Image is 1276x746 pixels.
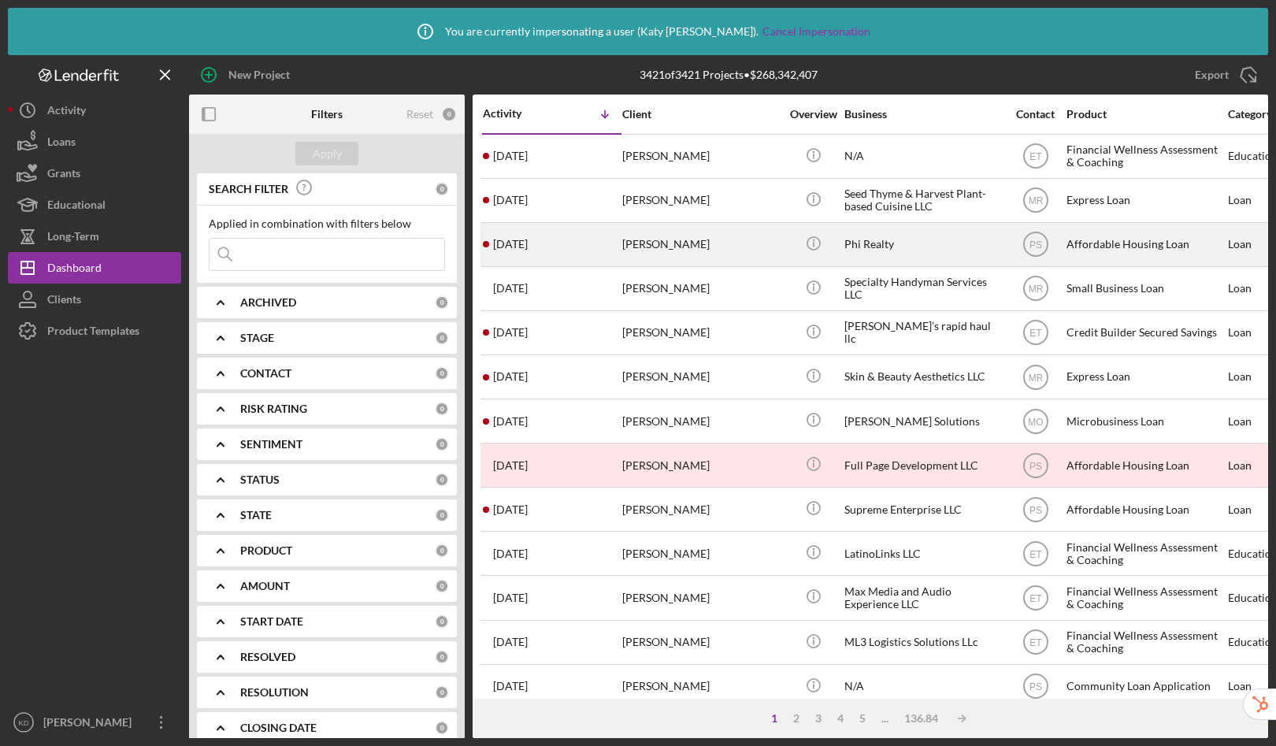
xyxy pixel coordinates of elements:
[1066,135,1224,177] div: Financial Wellness Assessment & Coaching
[622,180,780,221] div: [PERSON_NAME]
[435,437,449,451] div: 0
[47,284,81,319] div: Clients
[435,366,449,380] div: 0
[47,315,139,351] div: Product Templates
[493,636,528,648] time: 2025-08-05 16:35
[1066,268,1224,310] div: Small Business Loan
[844,622,1002,663] div: ML3 Logistics Solutions LLc
[844,488,1002,530] div: Supreme Enterprise LLC
[844,666,1002,707] div: N/A
[844,400,1002,442] div: [PERSON_NAME] Solutions
[1066,400,1224,442] div: Microbusiness Loan
[1066,356,1224,398] div: Express Loan
[784,108,843,121] div: Overview
[240,651,295,663] b: RESOLVED
[47,189,106,225] div: Educational
[1066,577,1224,618] div: Financial Wellness Assessment & Coaching
[435,182,449,196] div: 0
[640,69,818,81] div: 3421 of 3421 Projects • $268,342,407
[1066,224,1224,265] div: Affordable Housing Loan
[8,158,181,189] a: Grants
[1029,548,1042,559] text: ET
[1195,59,1229,91] div: Export
[435,544,449,558] div: 0
[406,108,433,121] div: Reset
[240,403,307,415] b: RISK RATING
[435,579,449,593] div: 0
[240,367,291,380] b: CONTACT
[493,194,528,206] time: 2025-08-08 21:34
[1029,593,1042,604] text: ET
[240,509,272,521] b: STATE
[844,312,1002,354] div: [PERSON_NAME]’s rapid haul llc
[493,326,528,339] time: 2025-08-07 16:27
[209,183,288,195] b: SEARCH FILTER
[483,107,552,120] div: Activity
[435,650,449,664] div: 0
[209,217,445,230] div: Applied in combination with filters below
[493,547,528,560] time: 2025-08-05 17:10
[622,312,780,354] div: [PERSON_NAME]
[435,614,449,629] div: 0
[829,712,851,725] div: 4
[844,356,1002,398] div: Skin & Beauty Aesthetics LLC
[311,108,343,121] b: Filters
[493,680,528,692] time: 2025-08-05 02:39
[622,666,780,707] div: [PERSON_NAME]
[8,284,181,315] button: Clients
[493,238,528,251] time: 2025-08-07 18:23
[47,95,86,130] div: Activity
[493,503,528,516] time: 2025-08-05 19:57
[435,473,449,487] div: 0
[844,108,1002,121] div: Business
[406,12,870,51] div: You are currently impersonating a user ( Katy [PERSON_NAME] ).
[1029,151,1042,162] text: ET
[622,622,780,663] div: [PERSON_NAME]
[1028,195,1043,206] text: MR
[435,295,449,310] div: 0
[874,712,896,725] div: ...
[1028,416,1043,427] text: MO
[844,224,1002,265] div: Phi Realty
[493,150,528,162] time: 2025-08-10 01:47
[8,221,181,252] button: Long-Term
[47,221,99,256] div: Long-Term
[844,135,1002,177] div: N/A
[8,189,181,221] button: Educational
[1179,59,1268,91] button: Export
[240,580,290,592] b: AMOUNT
[295,142,358,165] button: Apply
[1066,622,1224,663] div: Financial Wellness Assessment & Coaching
[844,577,1002,618] div: Max Media and Audio Experience LLC
[622,108,780,121] div: Client
[1029,637,1042,648] text: ET
[18,718,28,727] text: KD
[622,400,780,442] div: [PERSON_NAME]
[1029,681,1041,692] text: PS
[622,356,780,398] div: [PERSON_NAME]
[493,592,528,604] time: 2025-08-05 17:03
[844,268,1002,310] div: Specialty Handyman Services LLC
[844,444,1002,486] div: Full Page Development LLC
[228,59,290,91] div: New Project
[1029,239,1041,251] text: PS
[762,25,870,38] a: Cancel Impersonation
[240,722,317,734] b: CLOSING DATE
[8,95,181,126] button: Activity
[785,712,807,725] div: 2
[1006,108,1065,121] div: Contact
[763,712,785,725] div: 1
[1066,312,1224,354] div: Credit Builder Secured Savings
[47,252,102,288] div: Dashboard
[1066,666,1224,707] div: Community Loan Application
[493,282,528,295] time: 2025-08-07 17:33
[435,402,449,416] div: 0
[240,615,303,628] b: START DATE
[240,686,309,699] b: RESOLUTION
[240,296,296,309] b: ARCHIVED
[8,707,181,738] button: KD[PERSON_NAME]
